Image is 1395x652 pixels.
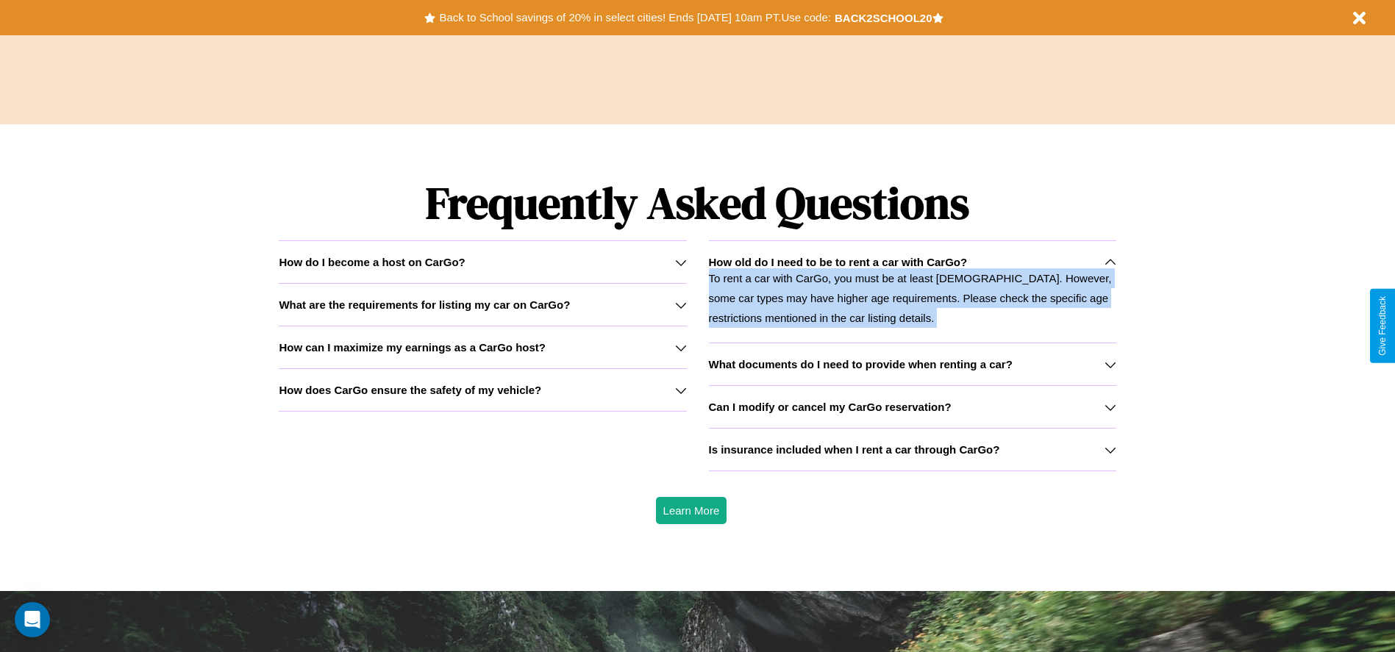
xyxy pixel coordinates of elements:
div: Open Intercom Messenger [15,602,50,637]
h3: Is insurance included when I rent a car through CarGo? [709,443,1000,456]
h3: What documents do I need to provide when renting a car? [709,358,1013,370]
b: BACK2SCHOOL20 [835,12,932,24]
h3: How do I become a host on CarGo? [279,256,465,268]
h3: Can I modify or cancel my CarGo reservation? [709,401,952,413]
div: Give Feedback [1377,296,1388,356]
p: To rent a car with CarGo, you must be at least [DEMOGRAPHIC_DATA]. However, some car types may ha... [709,268,1116,328]
h1: Frequently Asked Questions [279,165,1116,240]
h3: What are the requirements for listing my car on CarGo? [279,298,570,311]
button: Back to School savings of 20% in select cities! Ends [DATE] 10am PT.Use code: [435,7,834,28]
button: Learn More [656,497,727,524]
h3: How does CarGo ensure the safety of my vehicle? [279,384,541,396]
h3: How can I maximize my earnings as a CarGo host? [279,341,546,354]
h3: How old do I need to be to rent a car with CarGo? [709,256,968,268]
